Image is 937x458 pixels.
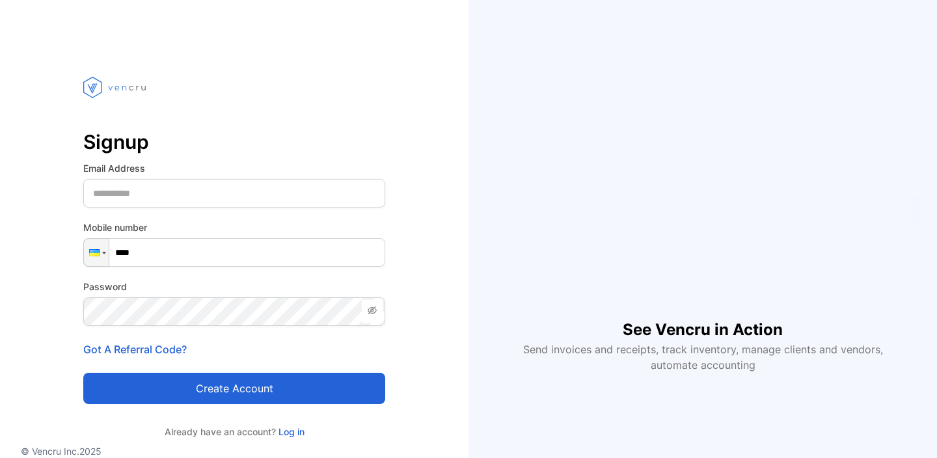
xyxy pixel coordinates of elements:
label: Mobile number [83,221,385,234]
p: Already have an account? [83,425,385,438]
a: Log in [276,426,305,437]
p: Send invoices and receipts, track inventory, manage clients and vendors, automate accounting [515,342,890,373]
label: Email Address [83,161,385,175]
iframe: YouTube video player [515,85,890,297]
button: Create account [83,373,385,404]
div: Ukraine: + 380 [84,239,109,266]
h1: See Vencru in Action [623,297,783,342]
p: Signup [83,126,385,157]
img: vencru logo [83,52,148,122]
p: Got A Referral Code? [83,342,385,357]
label: Password [83,280,385,293]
